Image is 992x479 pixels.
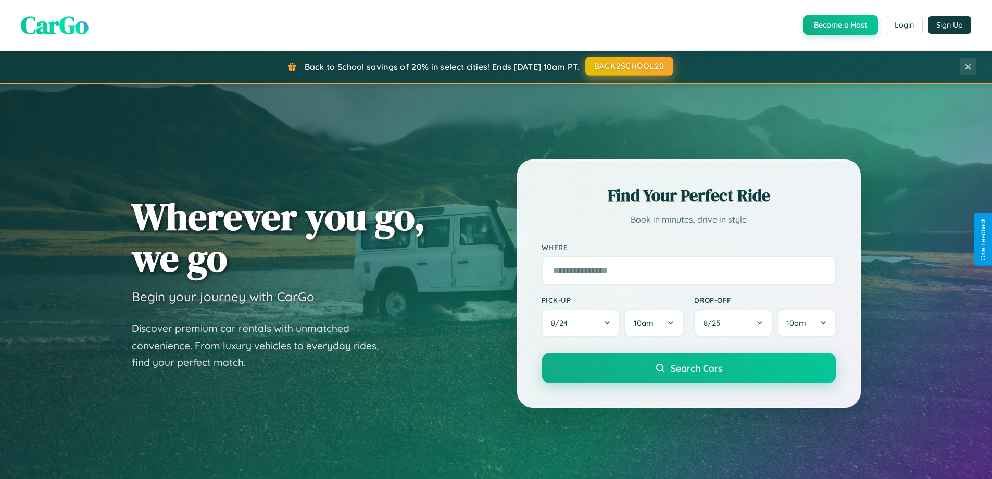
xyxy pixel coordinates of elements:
button: BACK2SCHOOL20 [585,57,673,76]
span: 10am [786,318,806,328]
span: Back to School savings of 20% in select cities! Ends [DATE] 10am PT. [305,62,580,72]
button: Become a Host [803,15,878,35]
span: Search Cars [671,362,722,374]
button: Login [886,16,923,34]
button: 10am [624,309,683,337]
label: Where [542,243,836,252]
span: 8 / 24 [551,318,573,328]
button: 8/25 [694,309,773,337]
h3: Begin your journey with CarGo [132,289,315,304]
h1: Wherever you go, we go [132,196,425,278]
label: Pick-up [542,296,684,304]
button: 10am [777,309,836,337]
span: 10am [634,318,654,328]
p: Discover premium car rentals with unmatched convenience. From luxury vehicles to everyday rides, ... [132,320,392,371]
span: 8 / 25 [704,318,725,328]
span: CarGo [21,8,89,42]
div: Give Feedback [980,218,987,261]
h2: Find Your Perfect Ride [542,184,836,207]
button: Search Cars [542,353,836,383]
button: 8/24 [542,309,621,337]
button: Sign Up [928,16,971,34]
p: Book in minutes, drive in style [542,212,836,227]
label: Drop-off [694,296,836,304]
